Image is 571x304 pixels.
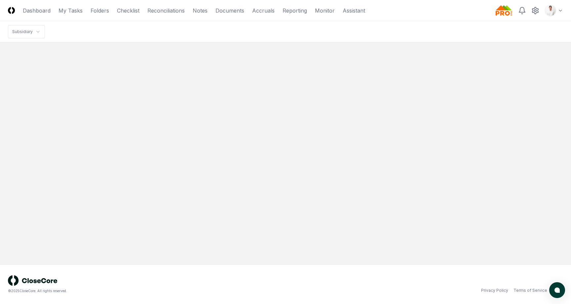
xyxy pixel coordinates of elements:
a: Dashboard [23,7,51,15]
a: Monitor [315,7,335,15]
a: Notes [193,7,208,15]
a: Accruals [252,7,275,15]
div: © 2025 CloseCore. All rights reserved. [8,288,285,293]
a: My Tasks [58,7,83,15]
img: d09822cc-9b6d-4858-8d66-9570c114c672_b0bc35f1-fa8e-4ccc-bc23-b02c2d8c2b72.png [545,5,556,16]
a: Reporting [283,7,307,15]
button: atlas-launcher [549,282,565,298]
div: Subsidiary [12,29,33,35]
img: Logo [8,7,15,14]
a: Documents [215,7,244,15]
a: Assistant [343,7,365,15]
img: Probar logo [496,5,513,16]
a: Reconciliations [147,7,185,15]
a: Checklist [117,7,139,15]
a: Terms of Service [514,287,547,293]
nav: breadcrumb [8,25,45,38]
a: Privacy Policy [481,287,508,293]
img: logo [8,275,57,286]
a: Folders [91,7,109,15]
